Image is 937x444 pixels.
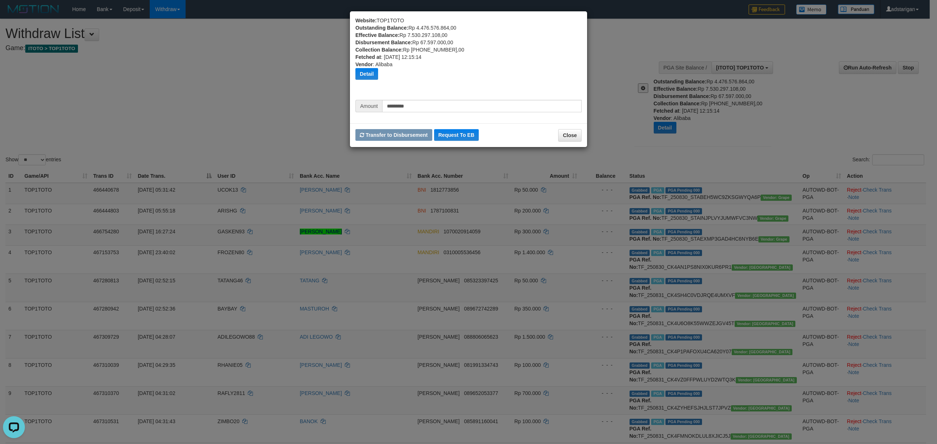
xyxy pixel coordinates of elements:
button: Request To EB [434,129,479,141]
b: Vendor [355,61,373,67]
button: Open LiveChat chat widget [3,3,25,25]
button: Detail [355,68,378,80]
b: Effective Balance: [355,32,400,38]
b: Collection Balance: [355,47,403,53]
button: Transfer to Disbursement [355,129,432,141]
b: Fetched at [355,54,381,60]
span: Amount [355,100,382,112]
button: Close [558,129,582,142]
b: Outstanding Balance: [355,25,408,31]
div: TOP1TOTO Rp 4.476.576.864,00 Rp 7.530.297.108,00 Rp 67.597.000,00 Rp [PHONE_NUMBER],00 : [DATE] 1... [355,17,582,100]
b: Disbursement Balance: [355,39,412,45]
b: Website: [355,18,377,23]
